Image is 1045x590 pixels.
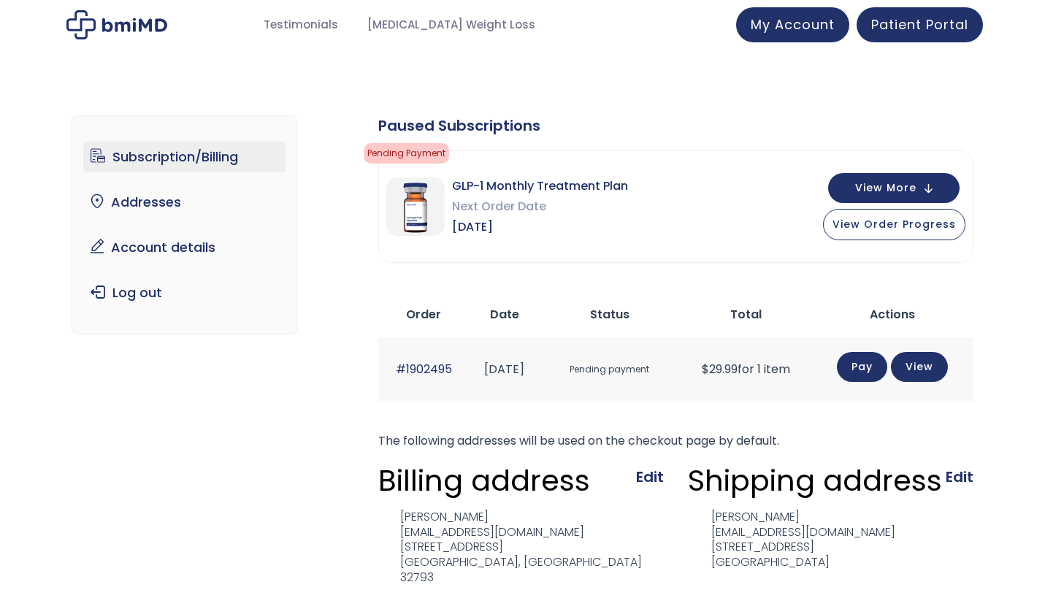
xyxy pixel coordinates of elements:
[547,356,673,383] span: Pending payment
[364,143,449,164] span: Pending Payment
[378,115,973,136] div: Paused Subscriptions
[891,352,948,382] a: View
[855,183,916,193] span: View More
[353,11,550,39] a: [MEDICAL_DATA] Weight Loss
[484,361,524,378] time: [DATE]
[857,7,983,42] a: Patient Portal
[736,7,849,42] a: My Account
[83,277,286,308] a: Log out
[688,510,895,570] address: [PERSON_NAME] [EMAIL_ADDRESS][DOMAIN_NAME] [STREET_ADDRESS] [GEOGRAPHIC_DATA]
[946,467,973,487] a: Edit
[378,462,590,499] h3: Billing address
[871,15,968,34] span: Patient Portal
[490,306,519,323] span: Date
[680,337,812,401] td: for 1 item
[832,217,956,231] span: View Order Progress
[83,187,286,218] a: Addresses
[406,306,441,323] span: Order
[870,306,915,323] span: Actions
[702,361,738,378] span: 29.99
[751,15,835,34] span: My Account
[590,306,629,323] span: Status
[396,361,452,378] a: #1902495
[378,431,973,451] p: The following addresses will be used on the checkout page by default.
[452,176,628,196] span: GLP-1 Monthly Treatment Plan
[452,196,628,217] span: Next Order Date
[823,209,965,240] button: View Order Progress
[702,361,709,378] span: $
[367,17,535,34] span: [MEDICAL_DATA] Weight Loss
[452,217,628,237] span: [DATE]
[730,306,762,323] span: Total
[83,232,286,263] a: Account details
[66,10,167,39] img: My account
[636,467,664,487] a: Edit
[249,11,353,39] a: Testimonials
[72,115,297,334] nav: Account pages
[83,142,286,172] a: Subscription/Billing
[837,352,887,382] a: Pay
[264,17,338,34] span: Testimonials
[378,510,664,586] address: [PERSON_NAME] [EMAIL_ADDRESS][DOMAIN_NAME] [STREET_ADDRESS] [GEOGRAPHIC_DATA], [GEOGRAPHIC_DATA] ...
[688,462,942,499] h3: Shipping address
[828,173,960,203] button: View More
